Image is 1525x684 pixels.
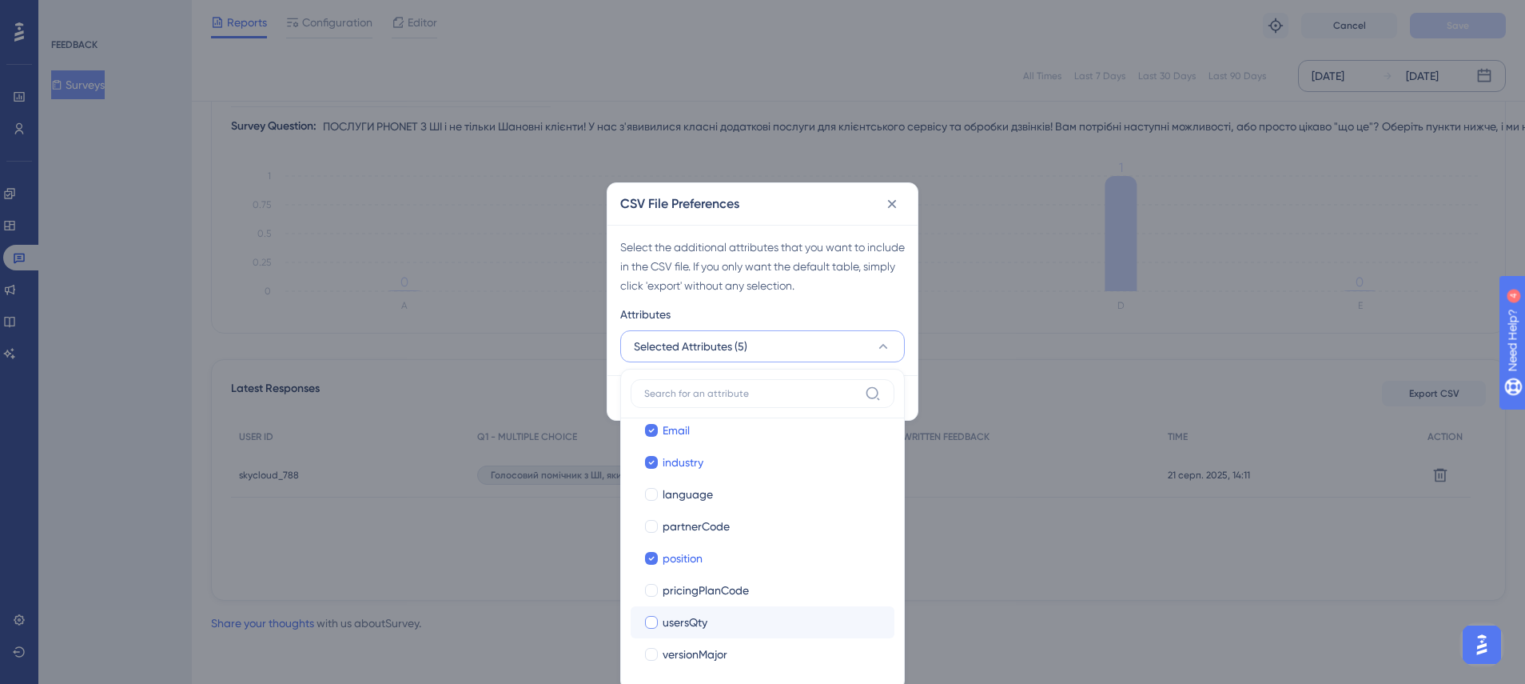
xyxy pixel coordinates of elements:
div: Select the additional attributes that you want to include in the CSV file. If you only want the d... [620,238,905,295]
span: Attributes [620,305,671,324]
iframe: UserGuiding AI Assistant Launcher [1458,621,1506,669]
span: Need Help? [38,4,100,23]
span: versionMajor [663,645,727,664]
span: pricingPlanCode [663,581,749,600]
input: Search for an attribute [644,387,858,400]
span: language [663,485,713,504]
div: 4 [111,8,116,21]
span: industry [663,453,703,472]
span: Email [663,421,690,440]
h2: CSV File Preferences [620,194,739,214]
span: partnerCode [663,517,730,536]
span: Selected Attributes (5) [634,337,747,356]
span: position [663,549,703,568]
span: usersQty [663,613,707,632]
